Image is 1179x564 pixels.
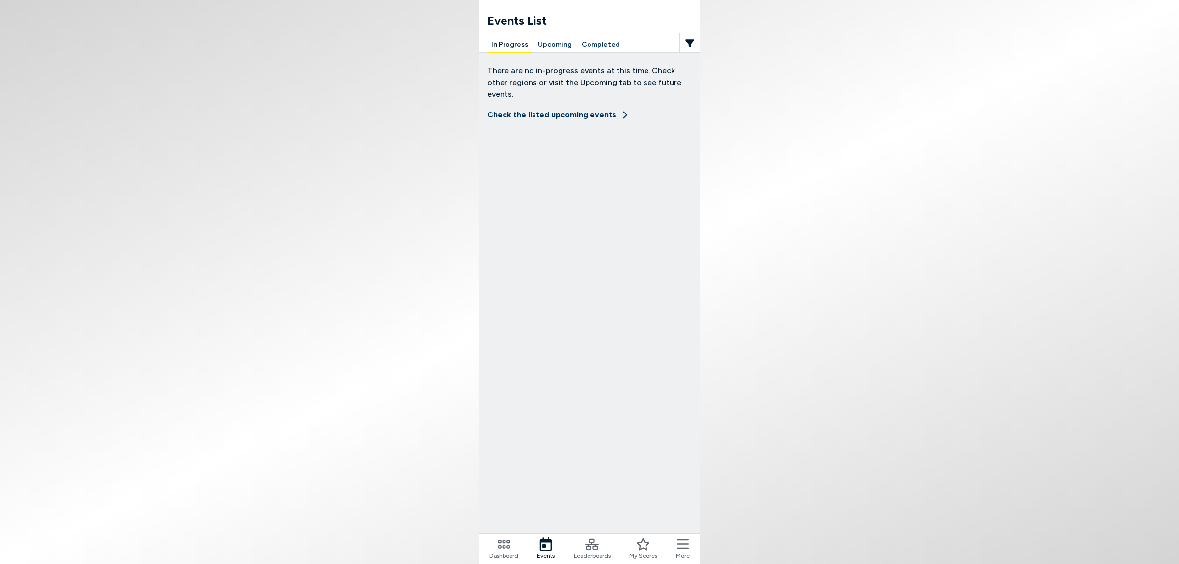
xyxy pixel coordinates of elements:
span: Leaderboards [574,551,611,560]
a: My Scores [629,537,657,560]
button: Check the listed upcoming events [487,104,630,126]
div: Manage your account [479,37,700,53]
span: Dashboard [489,551,518,560]
a: Leaderboards [574,537,611,560]
span: Events [537,551,555,560]
button: Completed [578,37,624,53]
button: Upcoming [534,37,576,53]
h1: Events List [487,12,700,29]
p: There are no in-progress events at this time. Check other regions or visit the Upcoming tab to se... [487,65,692,100]
a: Events [537,537,555,560]
button: More [676,537,690,560]
a: Dashboard [489,537,518,560]
span: More [676,551,690,560]
button: In Progress [487,37,532,53]
span: My Scores [629,551,657,560]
